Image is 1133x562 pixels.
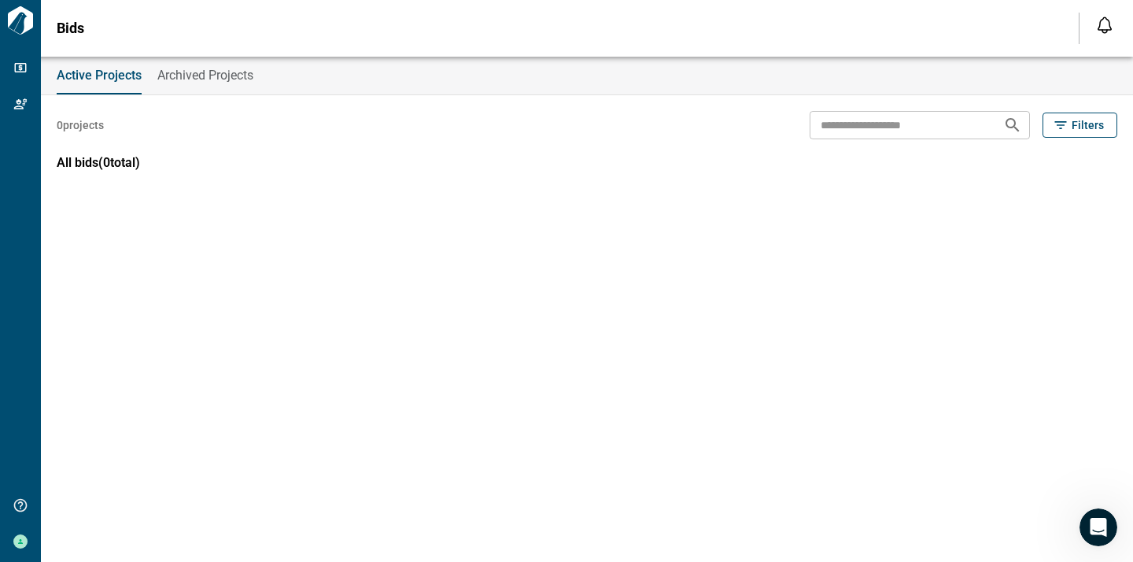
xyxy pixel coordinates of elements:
[41,57,1133,94] div: base tabs
[57,20,84,36] span: Bids
[1043,113,1117,138] button: Filters
[157,68,253,83] span: Archived Projects
[1079,508,1117,546] iframe: Intercom live chat
[1092,13,1117,38] button: Open notification feed
[57,68,142,83] span: Active Projects
[57,155,140,170] span: All bids ( 0 total)
[1072,117,1104,133] span: Filters
[997,109,1028,141] button: Search projects
[57,117,104,133] span: 0 projects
